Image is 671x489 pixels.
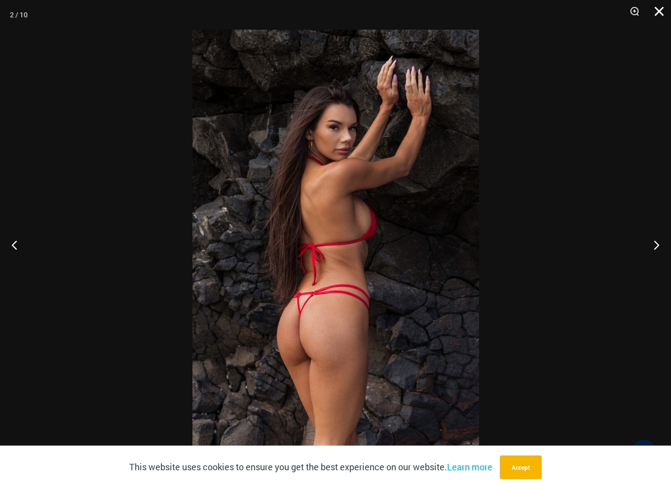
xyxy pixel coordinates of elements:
button: Accept [500,455,542,479]
button: Next [634,220,671,269]
div: 2 / 10 [10,7,28,22]
p: This website uses cookies to ensure you get the best experience on our website. [129,460,492,475]
a: Learn more [447,461,492,473]
img: Crystal Waves 305 Tri Top 4149 Thong 01 [192,30,479,459]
